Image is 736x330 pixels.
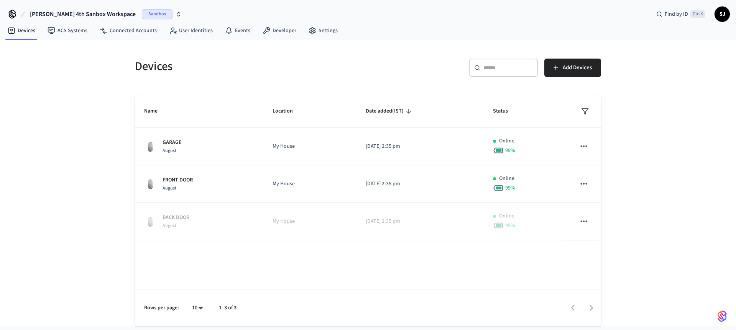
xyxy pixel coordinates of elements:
[366,142,474,150] p: [DATE] 2:35 pm
[366,105,414,117] span: Date added(IST)
[94,24,163,38] a: Connected Accounts
[135,59,363,74] h5: Devices
[219,304,237,312] p: 1–3 of 3
[135,95,601,240] table: sticky table
[163,185,176,191] span: August
[188,302,207,314] div: 10
[144,140,156,153] img: August Wifi Smart Lock 3rd Gen, Silver, Front
[563,63,592,73] span: Add Devices
[163,139,182,147] p: GARAGE
[499,137,514,145] p: Online
[499,212,514,220] p: Online
[41,24,94,38] a: ACS Systems
[302,24,344,38] a: Settings
[2,24,41,38] a: Devices
[144,178,156,190] img: August Wifi Smart Lock 3rd Gen, Silver, Front
[144,216,156,228] img: August Wifi Smart Lock 3rd Gen, Silver, Front
[505,184,515,192] span: 99 %
[690,10,705,18] span: Ctrl K
[256,24,302,38] a: Developer
[163,147,176,154] span: August
[715,7,729,21] span: SJ
[505,147,515,154] span: 99 %
[715,7,730,22] button: SJ
[665,10,688,18] span: Find by ID
[650,7,711,21] div: Find by IDCtrl K
[163,176,193,184] p: FRONT DOOR
[273,105,303,117] span: Location
[144,105,168,117] span: Name
[505,222,515,229] span: 99 %
[366,217,474,225] p: [DATE] 2:35 pm
[273,217,347,225] p: My House
[144,304,179,312] p: Rows per page:
[499,175,514,183] p: Online
[163,24,219,38] a: User Identities
[163,222,176,229] span: August
[142,9,172,19] span: Sandbox
[163,214,189,222] p: BACK DOOR
[493,105,518,117] span: Status
[366,180,474,188] p: [DATE] 2:35 pm
[219,24,256,38] a: Events
[273,180,347,188] p: My House
[544,59,601,77] button: Add Devices
[718,310,727,322] img: SeamLogoGradient.69752ec5.svg
[30,10,136,19] span: [PERSON_NAME] 4th Sanbox Workspace
[273,142,347,150] p: My House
